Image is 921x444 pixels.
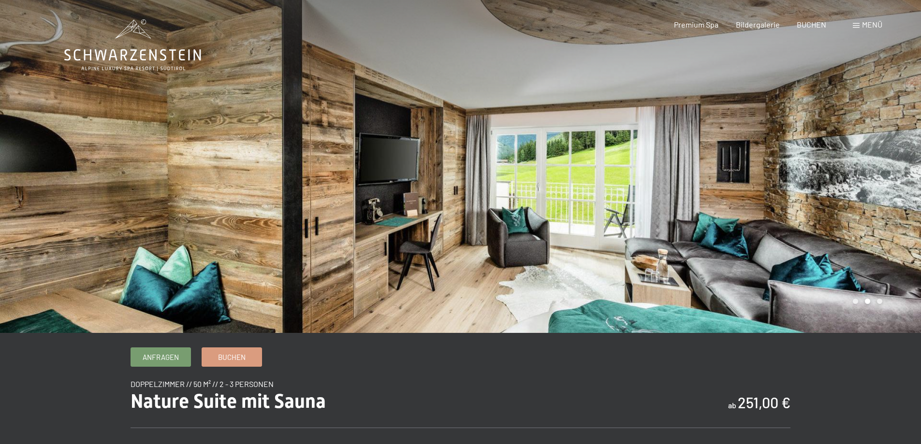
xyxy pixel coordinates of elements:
[736,20,780,29] a: Bildergalerie
[862,20,882,29] span: Menü
[131,379,274,388] span: Doppelzimmer // 50 m² // 2 - 3 Personen
[674,20,718,29] a: Premium Spa
[131,348,190,366] a: Anfragen
[728,401,736,410] span: ab
[738,394,790,411] b: 251,00 €
[797,20,826,29] a: BUCHEN
[218,352,246,362] span: Buchen
[202,348,262,366] a: Buchen
[131,390,326,413] span: Nature Suite mit Sauna
[143,352,179,362] span: Anfragen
